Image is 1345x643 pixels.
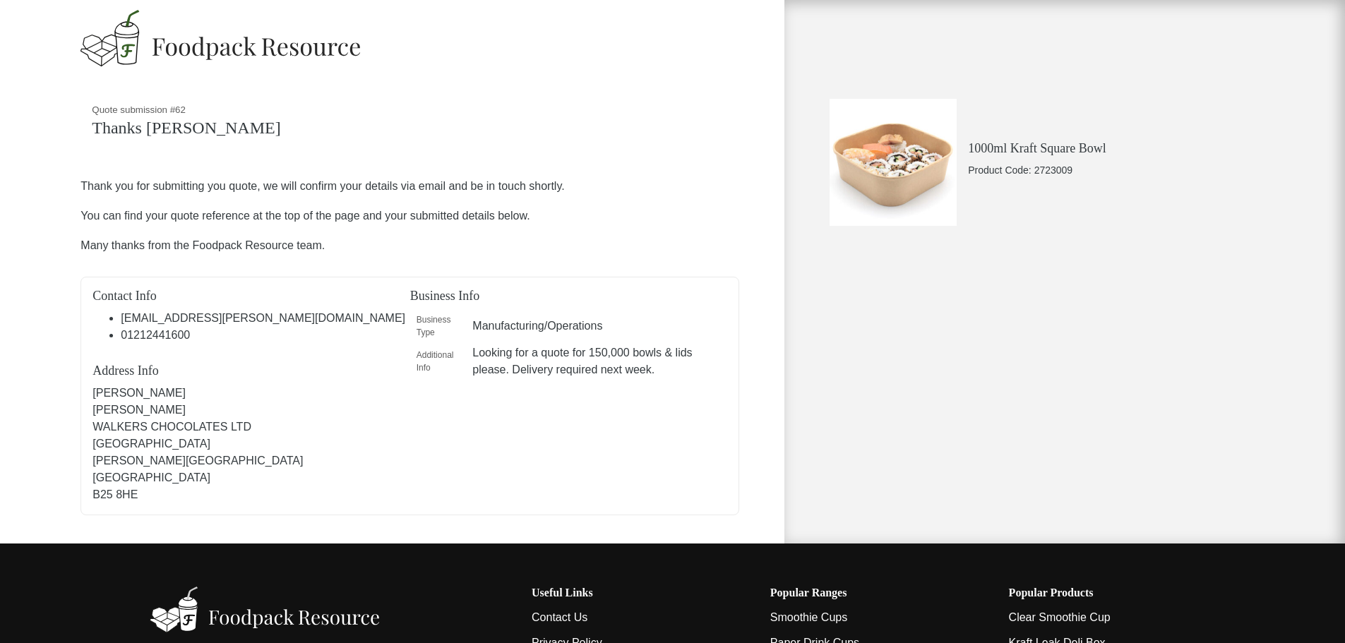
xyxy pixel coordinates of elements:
p: [PERSON_NAME] [92,402,410,419]
h4: Business Info [410,289,727,304]
td: Business Type [410,311,467,342]
h4: Contact Info [92,289,410,304]
a: Smoothie Cups [770,611,847,623]
p: [GEOGRAPHIC_DATA] [92,469,410,486]
p: [PERSON_NAME][GEOGRAPHIC_DATA] [92,452,410,469]
td: Manufacturing/Operations [467,311,727,342]
p: WALKERS CHOCOLATES LTD [92,419,410,435]
a: 1000ml Kraft Square Bowl [968,141,1106,155]
p: B25 8HE [92,486,410,503]
a: Clear Smoothie Cup [1009,611,1111,623]
h1: Thanks [PERSON_NAME] [92,118,280,138]
td: Additional Info [410,342,467,382]
h4: Address Info [92,363,410,379]
img: Foodpack Resource [80,10,360,67]
p: Many thanks from the Foodpack Resource team. [80,237,739,254]
small: Quote submission #62 [92,104,186,115]
li: [EMAIL_ADDRESS][PERSON_NAME][DOMAIN_NAME] [121,310,410,327]
img: 2723009-1000ml-Square-Kraft-Bowl-with-Sushi-contents-scaled-1-300x300.jpg [830,99,957,226]
p: Product Code: 2723009 [968,163,1072,178]
p: Thank you for submitting you quote, we will confirm your details via email and be in touch shortly. [80,178,739,195]
li: 01212441600 [121,327,410,344]
td: Looking for a quote for 150,000 bowls & lids please. Delivery required next week. [467,342,727,382]
p: You can find your quote reference at the top of the page and your submitted details below. [80,208,739,224]
p: [GEOGRAPHIC_DATA] [92,435,410,452]
a: Contact Us [532,611,587,623]
p: [PERSON_NAME] [92,385,410,402]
